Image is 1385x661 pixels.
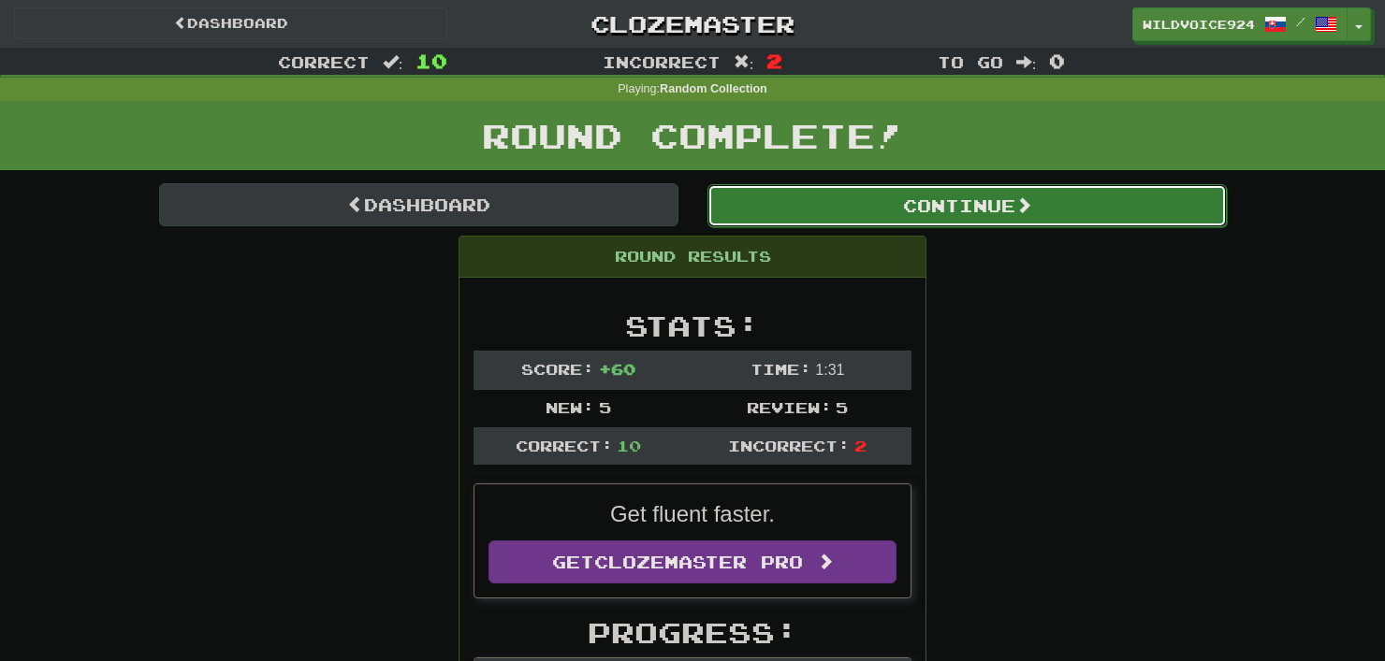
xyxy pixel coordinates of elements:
[474,310,911,341] h2: Stats:
[836,398,848,416] span: 5
[599,398,611,416] span: 5
[488,540,897,583] a: GetClozemaster Pro
[1296,15,1305,28] span: /
[854,437,867,454] span: 2
[383,54,403,70] span: :
[660,82,767,95] strong: Random Collection
[546,398,594,416] span: New:
[159,183,678,226] a: Dashboard
[474,617,911,648] h2: Progress:
[603,52,721,71] span: Incorrect
[459,237,926,278] div: Round Results
[728,437,850,454] span: Incorrect:
[617,437,641,454] span: 10
[599,360,635,378] span: + 60
[734,54,754,70] span: :
[488,498,897,530] p: Get fluent faster.
[815,362,844,378] span: 1 : 31
[1016,54,1037,70] span: :
[516,437,613,454] span: Correct:
[938,52,1003,71] span: To go
[475,7,909,40] a: Clozemaster
[14,7,447,39] a: Dashboard
[1049,50,1065,72] span: 0
[278,52,370,71] span: Correct
[521,360,594,378] span: Score:
[415,50,447,72] span: 10
[766,50,782,72] span: 2
[1132,7,1348,41] a: WildVoice924 /
[1143,16,1255,33] span: WildVoice924
[751,360,811,378] span: Time:
[7,117,1378,154] h1: Round Complete!
[747,398,832,416] span: Review:
[707,184,1227,227] button: Continue
[594,552,803,572] span: Clozemaster Pro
